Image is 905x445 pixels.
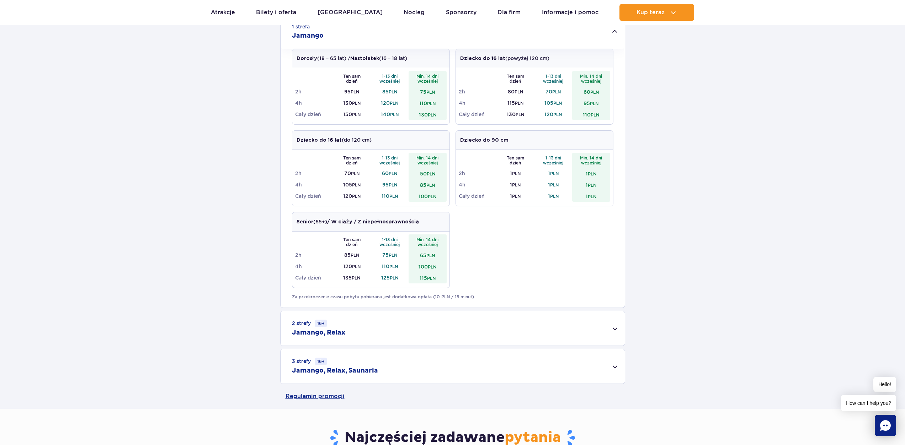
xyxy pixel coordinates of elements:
[459,109,497,120] td: Cały dzień
[389,182,397,188] small: PLN
[534,190,573,202] td: 1
[352,264,361,269] small: PLN
[841,395,896,411] span: How can I help you?
[409,71,447,86] th: Min. 14 dni wcześniej
[572,179,610,190] td: 1
[295,97,333,109] td: 4h
[542,4,598,21] a: Informacje i pomoc
[352,194,361,199] small: PLN
[286,384,620,409] a: Regulamin promocji
[427,101,436,106] small: PLN
[534,71,573,86] th: 1-13 dni wcześniej
[409,234,447,249] th: Min. 14 dni wcześniej
[512,171,521,176] small: PLN
[297,56,317,61] strong: Dorosły
[409,179,447,190] td: 85
[295,109,333,120] td: Cały dzień
[295,272,333,283] td: Cały dzień
[515,89,523,94] small: PLN
[292,320,327,327] small: 2 strefy
[534,168,573,179] td: 1
[211,4,235,21] a: Atrakcje
[371,168,409,179] td: 60
[389,253,397,258] small: PLN
[297,138,342,143] strong: Dziecko do 16 lat
[389,171,397,176] small: PLN
[371,261,409,272] td: 110
[427,171,435,177] small: PLN
[459,97,497,109] td: 4h
[371,109,409,120] td: 140
[427,276,436,281] small: PLN
[409,109,447,120] td: 130
[512,194,521,199] small: PLN
[389,194,398,199] small: PLN
[588,171,596,177] small: PLN
[496,190,534,202] td: 1
[333,272,371,283] td: 135
[588,183,596,188] small: PLN
[351,171,360,176] small: PLN
[553,112,562,117] small: PLN
[409,261,447,272] td: 100
[619,4,694,21] button: Kup teraz
[426,183,435,188] small: PLN
[389,89,397,94] small: PLN
[352,182,361,188] small: PLN
[459,179,497,190] td: 4h
[591,112,599,118] small: PLN
[550,194,559,199] small: PLN
[371,234,409,249] th: 1-13 dni wcześniej
[295,179,333,190] td: 4h
[333,86,371,97] td: 95
[295,86,333,97] td: 2h
[315,358,327,365] small: 16+
[333,190,371,202] td: 120
[409,97,447,109] td: 110
[552,89,561,94] small: PLN
[460,138,509,143] strong: Dziecko do 90 cm
[371,249,409,261] td: 75
[292,329,345,337] h2: Jamango, Relax
[572,97,610,109] td: 95
[371,272,409,283] td: 125
[459,86,497,97] td: 2h
[295,261,333,272] td: 4h
[333,71,371,86] th: Ten sam dzień
[333,168,371,179] td: 70
[352,112,361,117] small: PLN
[256,4,296,21] a: Bilety i oferta
[497,4,521,21] a: Dla firm
[389,264,398,269] small: PLN
[333,179,371,190] td: 105
[572,109,610,120] td: 110
[371,153,409,168] th: 1-13 dni wcześniej
[496,109,534,120] td: 130
[572,86,610,97] td: 60
[409,190,447,202] td: 100
[534,179,573,190] td: 1
[409,272,447,283] td: 115
[428,194,436,199] small: PLN
[496,71,534,86] th: Ten sam dzień
[333,249,371,261] td: 85
[428,112,436,118] small: PLN
[295,190,333,202] td: Cały dzień
[460,55,549,62] p: (powyżej 120 cm)
[572,168,610,179] td: 1
[496,153,534,168] th: Ten sam dzień
[297,55,407,62] p: (18 – 65 lat) / (16 – 18 lat)
[534,97,573,109] td: 105
[515,101,523,106] small: PLN
[333,109,371,120] td: 150
[390,101,398,106] small: PLN
[496,179,534,190] td: 1
[404,4,425,21] a: Nocleg
[550,171,559,176] small: PLN
[512,182,521,188] small: PLN
[572,190,610,202] td: 1
[390,112,399,117] small: PLN
[390,275,398,281] small: PLN
[534,86,573,97] td: 70
[333,261,371,272] td: 120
